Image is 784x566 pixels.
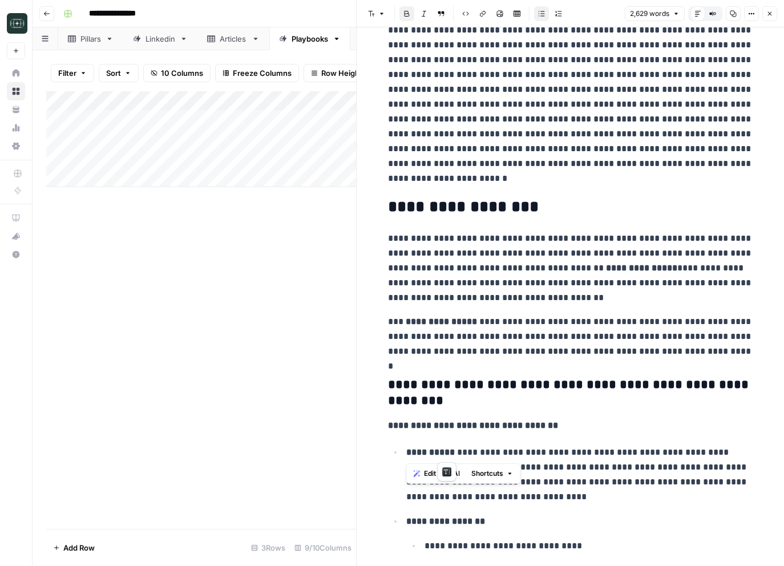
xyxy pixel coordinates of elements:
[290,539,356,557] div: 9/10 Columns
[58,27,123,50] a: Pillars
[220,33,247,45] div: Articles
[7,9,25,38] button: Workspace: Catalyst
[161,67,203,79] span: 10 Columns
[106,67,121,79] span: Sort
[7,13,27,34] img: Catalyst Logo
[51,64,94,82] button: Filter
[58,67,76,79] span: Filter
[7,82,25,100] a: Browse
[7,100,25,119] a: Your Data
[123,27,197,50] a: Linkedin
[63,542,95,553] span: Add Row
[215,64,299,82] button: Freeze Columns
[46,539,102,557] button: Add Row
[99,64,139,82] button: Sort
[471,468,503,479] span: Shortcuts
[630,9,669,19] span: 2,629 words
[7,227,25,245] button: What's new?
[350,27,435,50] a: Newsletter
[424,468,460,479] span: Edit with AI
[197,27,269,50] a: Articles
[7,119,25,137] a: Usage
[7,245,25,264] button: Help + Support
[233,67,292,79] span: Freeze Columns
[143,64,211,82] button: 10 Columns
[292,33,328,45] div: Playbooks
[7,137,25,155] a: Settings
[80,33,101,45] div: Pillars
[146,33,175,45] div: Linkedin
[7,209,25,227] a: AirOps Academy
[467,466,518,481] button: Shortcuts
[625,6,685,21] button: 2,629 words
[269,27,350,50] a: Playbooks
[246,539,290,557] div: 3 Rows
[409,466,464,481] button: Edit with AI
[321,67,362,79] span: Row Height
[7,64,25,82] a: Home
[7,228,25,245] div: What's new?
[304,64,370,82] button: Row Height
